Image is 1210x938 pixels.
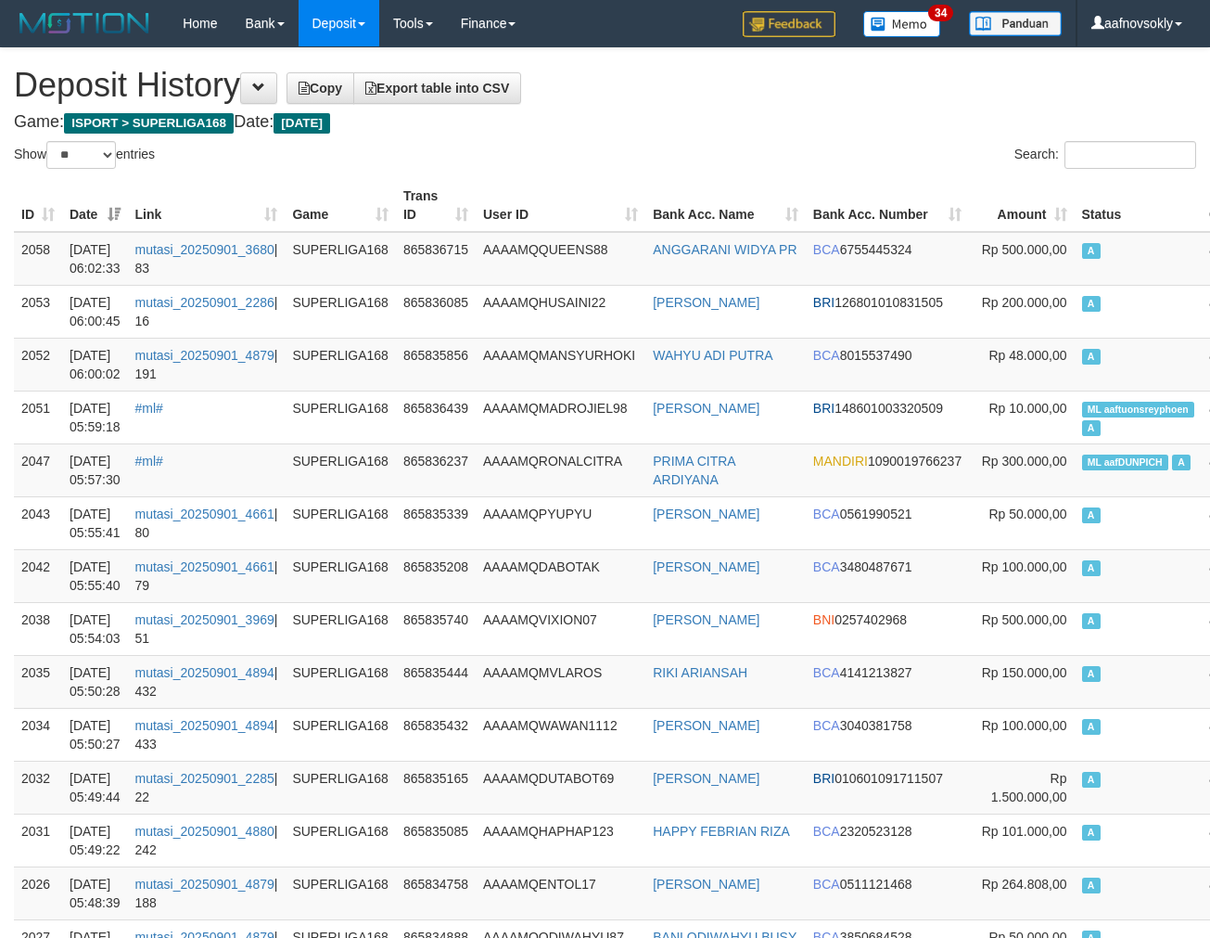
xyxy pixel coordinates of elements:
[285,655,396,708] td: SUPERLIGA168
[128,761,286,814] td: | 22
[14,867,62,919] td: 2026
[982,454,1067,469] span: Rp 300.000,00
[299,81,342,96] span: Copy
[476,443,645,496] td: AAAAMQRONALCITRA
[396,549,476,602] td: 865835208
[135,242,274,257] a: mutasi_20250901_3680
[396,443,476,496] td: 865836237
[813,665,840,680] span: BCA
[1014,141,1196,169] label: Search:
[476,285,645,338] td: AAAAMQHUSAINI22
[476,179,645,232] th: User ID: activate to sort column ascending
[476,602,645,655] td: AAAAMQVIXION07
[476,708,645,761] td: AAAAMQWAWAN1112
[396,814,476,867] td: 865835085
[14,285,62,338] td: 2053
[285,179,396,232] th: Game: activate to sort column ascending
[14,338,62,391] td: 2052
[396,867,476,919] td: 865834758
[14,814,62,867] td: 2031
[476,761,645,814] td: AAAAMQDUTABOT69
[476,391,645,443] td: AAAAMQMADROJIEL98
[476,496,645,549] td: AAAAMQPYUPYU
[1172,455,1191,470] span: Approved
[135,507,274,521] a: mutasi_20250901_4661
[982,665,1067,680] span: Rp 150.000,00
[62,655,128,708] td: [DATE] 05:50:28
[653,242,796,257] a: ANGGARANI WIDYA PR
[62,338,128,391] td: [DATE] 06:00:02
[969,179,1074,232] th: Amount: activate to sort column ascending
[128,655,286,708] td: | 432
[135,295,274,310] a: mutasi_20250901_2286
[62,708,128,761] td: [DATE] 05:50:27
[62,602,128,655] td: [DATE] 05:54:03
[1082,243,1101,259] span: Approved
[62,391,128,443] td: [DATE] 05:59:18
[128,232,286,286] td: | 83
[396,602,476,655] td: 865835740
[128,549,286,602] td: | 79
[135,718,274,733] a: mutasi_20250901_4894
[982,612,1067,627] span: Rp 500.000,00
[64,113,234,134] span: ISPORT > SUPERLIGA168
[806,391,969,443] td: 148601003320509
[14,602,62,655] td: 2038
[813,401,834,416] span: BRI
[62,814,128,867] td: [DATE] 05:49:22
[62,496,128,549] td: [DATE] 05:55:41
[396,655,476,708] td: 865835444
[806,655,969,708] td: 4141213827
[863,11,941,37] img: Button%20Memo.svg
[1082,455,1169,470] span: Manually Linked by aafDUNPICH
[476,867,645,919] td: AAAAMQENTOL17
[988,507,1066,521] span: Rp 50.000,00
[128,708,286,761] td: | 433
[982,295,1067,310] span: Rp 200.000,00
[813,559,840,574] span: BCA
[653,612,759,627] a: [PERSON_NAME]
[813,824,840,839] span: BCA
[969,11,1062,36] img: panduan.png
[285,338,396,391] td: SUPERLIGA168
[743,11,835,37] img: Feedback.jpg
[285,285,396,338] td: SUPERLIGA168
[135,559,274,574] a: mutasi_20250901_4661
[813,454,868,469] span: MANDIRI
[982,718,1067,733] span: Rp 100.000,00
[1082,878,1101,893] span: Approved
[813,771,834,786] span: BRI
[653,348,772,363] a: WAHYU ADI PUTRA
[135,348,274,363] a: mutasi_20250901_4879
[285,232,396,286] td: SUPERLIGA168
[653,401,759,416] a: [PERSON_NAME]
[135,771,274,786] a: mutasi_20250901_2285
[62,761,128,814] td: [DATE] 05:49:44
[274,113,330,134] span: [DATE]
[476,655,645,708] td: AAAAMQMVLAROS
[806,602,969,655] td: 0257402968
[14,9,155,37] img: MOTION_logo.png
[46,141,116,169] select: Showentries
[806,549,969,602] td: 3480487671
[14,391,62,443] td: 2051
[285,867,396,919] td: SUPERLIGA168
[396,761,476,814] td: 865835165
[62,232,128,286] td: [DATE] 06:02:33
[928,5,953,21] span: 34
[128,285,286,338] td: | 16
[135,877,274,892] a: mutasi_20250901_4879
[14,232,62,286] td: 2058
[813,348,840,363] span: BCA
[128,602,286,655] td: | 51
[396,179,476,232] th: Trans ID: activate to sort column ascending
[653,665,747,680] a: RIKI ARIANSAH
[982,877,1067,892] span: Rp 264.808,00
[806,761,969,814] td: 010601091711507
[806,708,969,761] td: 3040381758
[1082,296,1101,312] span: Approved
[813,295,834,310] span: BRI
[396,285,476,338] td: 865836085
[806,179,969,232] th: Bank Acc. Number: activate to sort column ascending
[14,443,62,496] td: 2047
